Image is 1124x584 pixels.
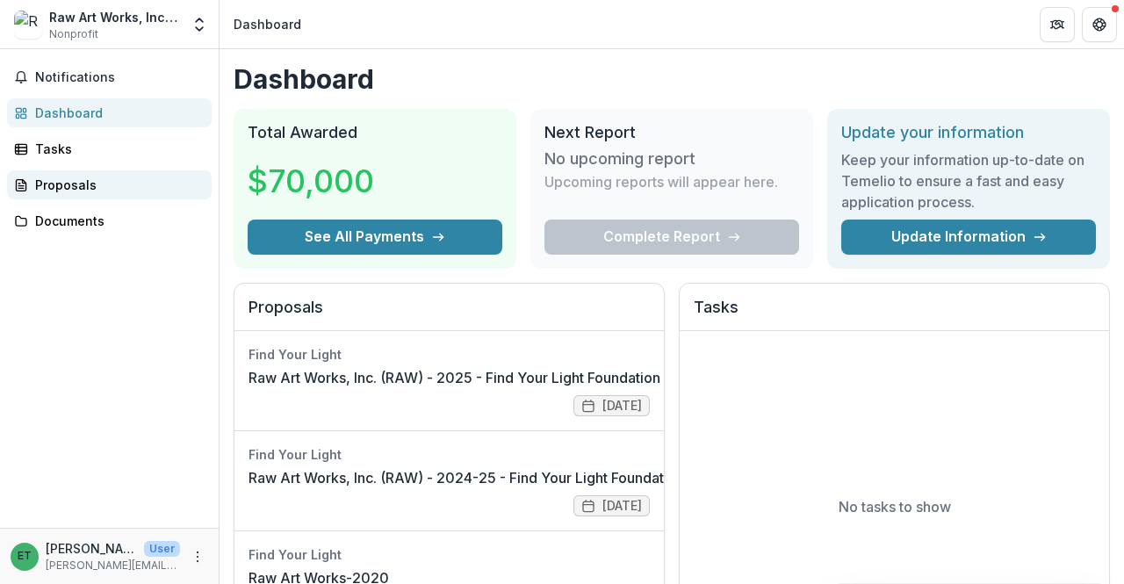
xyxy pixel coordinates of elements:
div: Raw Art Works, Inc. (RAW) [49,8,180,26]
h2: Update your information [841,123,1096,142]
img: Raw Art Works, Inc. (RAW) [14,11,42,39]
h2: Tasks [694,298,1095,331]
div: Dashboard [35,104,198,122]
div: Documents [35,212,198,230]
span: Notifications [35,70,205,85]
div: Elliot Tranter [18,551,32,562]
h2: Proposals [249,298,650,331]
a: Raw Art Works, Inc. (RAW) - 2025 - Find Your Light Foundation 25/26 RFP Grant Application [249,367,852,388]
a: Tasks [7,134,212,163]
h1: Dashboard [234,63,1110,95]
button: See All Payments [248,220,502,255]
div: Dashboard [234,15,301,33]
h2: Next Report [544,123,799,142]
p: No tasks to show [839,496,951,517]
button: Get Help [1082,7,1117,42]
div: Tasks [35,140,198,158]
h3: Keep your information up-to-date on Temelio to ensure a fast and easy application process. [841,149,1096,213]
a: Dashboard [7,98,212,127]
a: Proposals [7,170,212,199]
button: More [187,546,208,567]
p: [PERSON_NAME][EMAIL_ADDRESS][DOMAIN_NAME] [46,558,180,573]
h3: $70,000 [248,157,379,205]
button: Partners [1040,7,1075,42]
button: Open entity switcher [187,7,212,42]
p: Upcoming reports will appear here. [544,171,778,192]
a: Documents [7,206,212,235]
p: User [144,541,180,557]
a: Raw Art Works, Inc. (RAW) - 2024-25 - Find Your Light Foundation Request for Proposal [249,467,827,488]
p: [PERSON_NAME] [46,539,137,558]
a: Update Information [841,220,1096,255]
div: Proposals [35,176,198,194]
span: Nonprofit [49,26,98,42]
h2: Total Awarded [248,123,502,142]
nav: breadcrumb [227,11,308,37]
button: Notifications [7,63,212,91]
h3: No upcoming report [544,149,695,169]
